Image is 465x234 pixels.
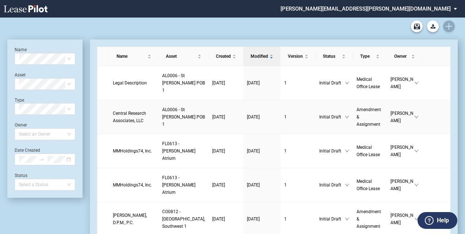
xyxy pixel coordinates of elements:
th: Name [109,47,159,66]
span: Type [360,53,374,60]
a: [DATE] [247,215,277,223]
a: Medical Office Lease [357,76,383,90]
th: Version [281,47,316,66]
span: down [345,183,349,187]
span: down [414,115,419,119]
a: 1 [284,181,312,189]
a: [DATE] [212,181,240,189]
span: down [414,217,419,221]
span: [PERSON_NAME] [390,144,414,158]
span: Keith A. Naftulin, D.P.M., P.C. [113,213,147,225]
a: [DATE] [247,79,277,87]
span: [DATE] [247,216,260,222]
span: AL0006 - St Vincent POB 1 [162,73,205,93]
a: MMHoldings74, Inc. [113,181,155,189]
span: [PERSON_NAME] [390,178,414,192]
span: Version [288,53,303,60]
span: [DATE] [212,80,225,86]
span: down [414,183,419,187]
span: Name [117,53,146,60]
span: [DATE] [212,114,225,120]
span: Amendment & Assignment [357,107,381,127]
a: 1 [284,147,312,155]
label: Status [15,173,27,178]
a: Amendment & Assignment [357,106,383,128]
span: MMHoldings74, Inc. [113,148,152,154]
span: 1 [284,216,287,222]
span: FL0613 - Kendall Atrium [162,175,195,195]
label: Type [15,98,24,103]
a: Central Research Associates, LLC [113,110,155,124]
span: FL0613 - Kendall Atrium [162,141,195,161]
span: down [345,149,349,153]
span: Modified [251,53,268,60]
span: [DATE] [247,114,260,120]
a: CO0812 - [GEOGRAPHIC_DATA], Southwest 1 [162,208,205,230]
span: down [345,115,349,119]
a: 1 [284,79,312,87]
span: down [414,149,419,153]
label: Help [437,216,449,225]
label: Owner [15,122,27,128]
span: swap-right [39,157,45,162]
a: 1 [284,113,312,121]
span: AL0006 - St Vincent POB 1 [162,107,205,127]
a: FL0613 - [PERSON_NAME] Atrium [162,140,205,162]
span: CO0812 - Denver, Southwest 1 [162,209,205,229]
a: Medical Office Lease [357,144,383,158]
span: Medical Office Lease [357,77,380,89]
span: MMHoldings74, Inc. [113,182,152,188]
a: Medical Office Lease [357,178,383,192]
span: Amendment & Assignment [357,209,381,229]
a: [DATE] [247,113,277,121]
span: Medical Office Lease [357,179,380,191]
a: AL0006 - St [PERSON_NAME] POB 1 [162,72,205,94]
span: 1 [284,182,287,188]
a: [DATE] [247,147,277,155]
a: [DATE] [212,215,240,223]
th: Modified [243,47,281,66]
span: [DATE] [247,80,260,86]
span: down [345,81,349,85]
th: Owner [387,47,422,66]
span: 1 [284,80,287,86]
a: [DATE] [212,147,240,155]
a: Amendment & Assignment [357,208,383,230]
a: Archive [411,20,423,32]
md-menu: Download Blank Form List [425,20,441,32]
span: Owner [394,53,410,60]
a: 1 [284,215,312,223]
label: Name [15,47,27,52]
span: Initial Draft [319,215,345,223]
span: down [414,81,419,85]
label: Date Created [15,148,40,153]
span: [PERSON_NAME] [390,212,414,226]
span: Central Research Associates, LLC [113,111,146,123]
a: [PERSON_NAME], D.P.M., P.C. [113,212,155,226]
span: [DATE] [247,148,260,154]
span: Asset [166,53,196,60]
span: [PERSON_NAME] [390,76,414,90]
span: [DATE] [247,182,260,188]
span: 1 [284,114,287,120]
span: Initial Draft [319,79,345,87]
a: FL0613 - [PERSON_NAME] Atrium [162,174,205,196]
span: to [39,157,45,162]
span: [DATE] [212,182,225,188]
span: 1 [284,148,287,154]
a: [DATE] [212,113,240,121]
span: Initial Draft [319,147,345,155]
a: Legal Description [113,79,155,87]
label: Asset [15,72,26,78]
span: Status [323,53,340,60]
a: AL0006 - St [PERSON_NAME] POB 1 [162,106,205,128]
button: Help [418,212,457,229]
span: [DATE] [212,148,225,154]
span: down [345,217,349,221]
span: [PERSON_NAME] [390,110,414,124]
th: Created [209,47,243,66]
a: [DATE] [247,181,277,189]
span: Initial Draft [319,113,345,121]
th: Asset [159,47,209,66]
button: Download Blank Form [427,20,439,32]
